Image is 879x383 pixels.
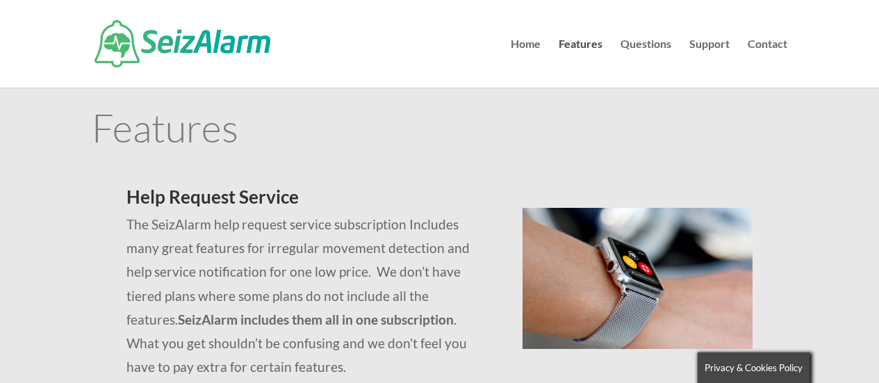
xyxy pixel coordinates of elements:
h1: Features [92,108,787,154]
a: Home [511,39,541,88]
a: Questions [621,39,671,88]
a: Support [689,39,730,88]
a: Contact [748,39,787,88]
a: Features [559,39,602,88]
span: Privacy & Cookies Policy [705,362,803,373]
img: SeizAlarm [95,20,270,67]
h2: Help Request Service [126,188,488,213]
strong: SeizAlarm includes them all in one subscription [178,311,454,327]
p: The SeizAlarm help request service subscription Includes many great features for irregular moveme... [126,213,488,379]
img: seizalarm-on-wrist [523,208,753,349]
